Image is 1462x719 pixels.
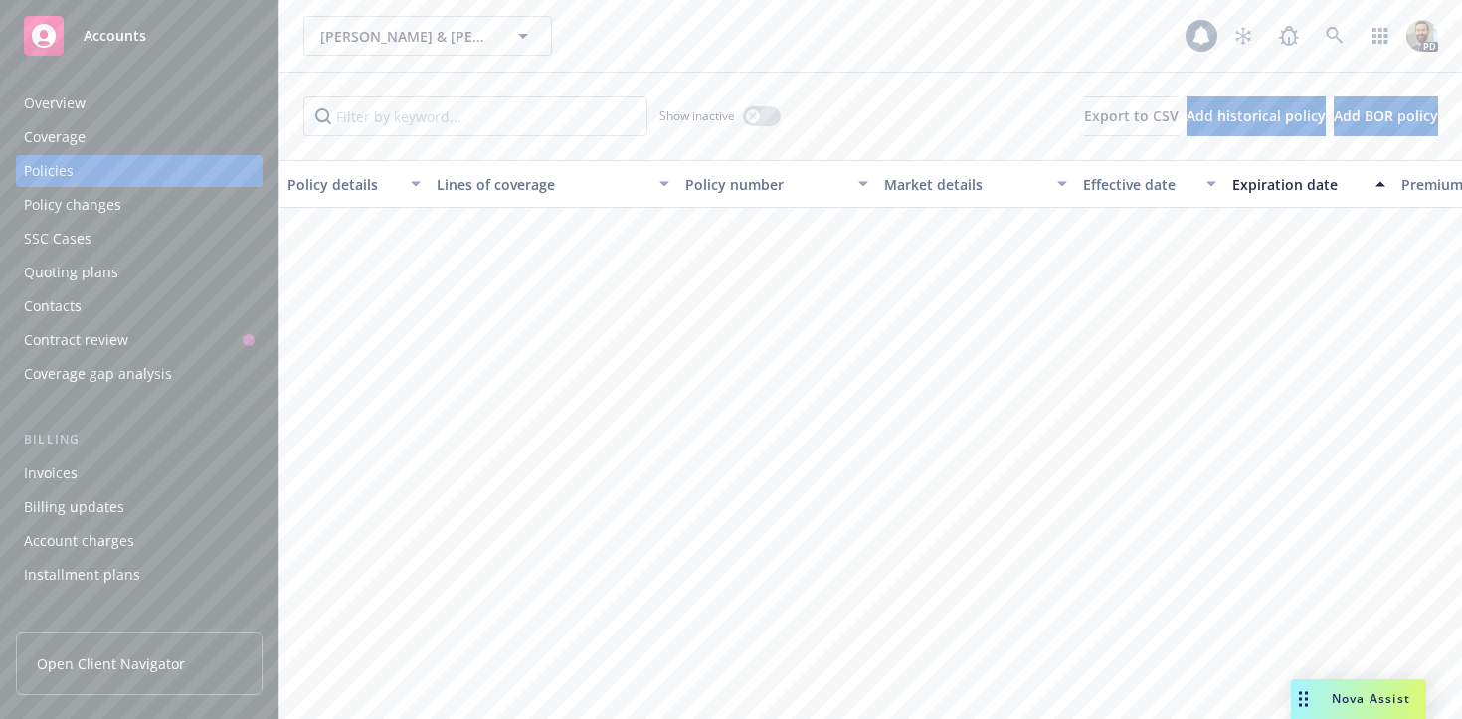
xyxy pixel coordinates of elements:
div: Policies [24,155,74,187]
button: Lines of coverage [429,160,677,208]
a: Search [1315,16,1355,56]
a: Switch app [1361,16,1400,56]
a: Policies [16,155,263,187]
input: Filter by keyword... [303,96,647,136]
span: Show inactive [659,107,735,124]
div: Overview [24,88,86,119]
span: Nova Assist [1332,690,1410,707]
div: Policy details [287,174,399,195]
button: [PERSON_NAME] & [PERSON_NAME] [303,16,552,56]
button: Add BOR policy [1334,96,1438,136]
div: Policy number [685,174,846,195]
a: Contract review [16,324,263,356]
span: Add historical policy [1187,106,1326,125]
div: Effective date [1083,174,1194,195]
span: Add BOR policy [1334,106,1438,125]
div: Drag to move [1291,679,1316,719]
a: Installment plans [16,559,263,591]
span: Export to CSV [1084,106,1179,125]
a: SSC Cases [16,223,263,255]
div: Installment plans [24,559,140,591]
a: Report a Bug [1269,16,1309,56]
div: Policy changes [24,189,121,221]
img: photo [1406,20,1438,52]
div: Billing [16,430,263,449]
a: Policy changes [16,189,263,221]
button: Effective date [1075,160,1224,208]
span: Open Client Navigator [37,653,185,674]
a: Overview [16,88,263,119]
div: Coverage [24,121,86,153]
a: Invoices [16,457,263,489]
button: Export to CSV [1084,96,1179,136]
a: Accounts [16,8,263,64]
a: Contacts [16,290,263,322]
div: Contacts [24,290,82,322]
div: Expiration date [1232,174,1364,195]
span: Accounts [84,28,146,44]
button: Add historical policy [1187,96,1326,136]
button: Market details [876,160,1075,208]
a: Coverage [16,121,263,153]
div: Quoting plans [24,257,118,288]
div: Invoices [24,457,78,489]
button: Expiration date [1224,160,1393,208]
a: Quoting plans [16,257,263,288]
button: Policy number [677,160,876,208]
a: Stop snowing [1223,16,1263,56]
div: Coverage gap analysis [24,358,172,390]
div: SSC Cases [24,223,91,255]
button: Policy details [279,160,429,208]
div: Account charges [24,525,134,557]
span: [PERSON_NAME] & [PERSON_NAME] [320,26,492,47]
div: Billing updates [24,491,124,523]
button: Nova Assist [1291,679,1426,719]
a: Coverage gap analysis [16,358,263,390]
div: Market details [884,174,1045,195]
a: Account charges [16,525,263,557]
div: Lines of coverage [437,174,647,195]
div: Contract review [24,324,128,356]
a: Billing updates [16,491,263,523]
